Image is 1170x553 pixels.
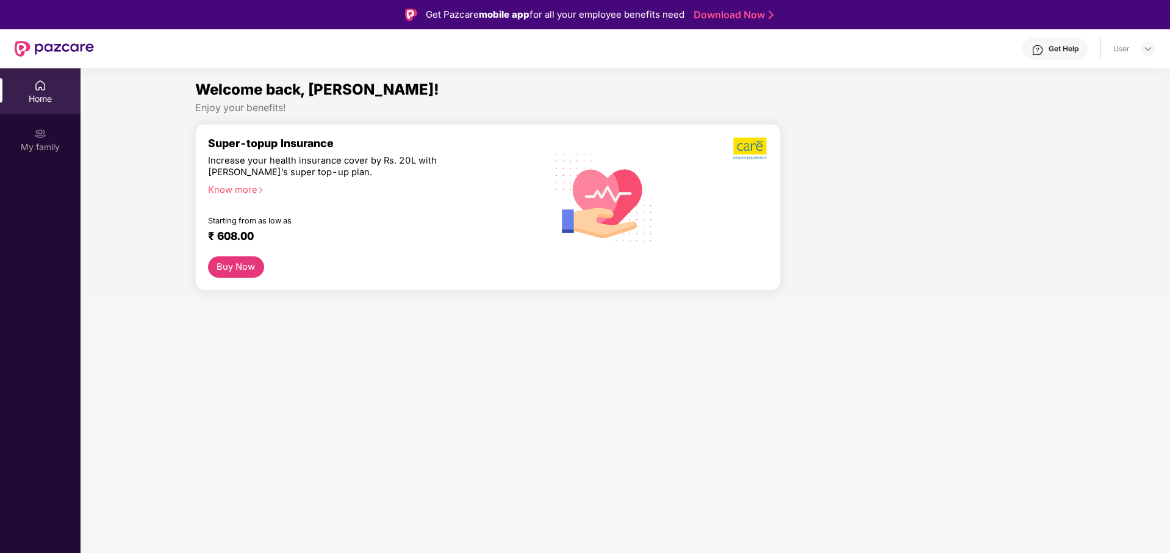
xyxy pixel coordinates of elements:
div: ₹ 608.00 [208,230,523,244]
div: Know more [208,184,528,193]
a: Download Now [694,9,770,21]
img: svg+xml;base64,PHN2ZyBpZD0iSG9tZSIgeG1sbnM9Imh0dHA6Ly93d3cudzMub3JnLzIwMDAvc3ZnIiB3aWR0aD0iMjAiIG... [34,79,46,92]
div: Enjoy your benefits! [195,101,1056,114]
div: Get Pazcare for all your employee benefits need [426,7,684,22]
div: Starting from as low as [208,216,483,225]
img: svg+xml;base64,PHN2ZyB3aWR0aD0iMjAiIGhlaWdodD0iMjAiIHZpZXdCb3g9IjAgMCAyMCAyMCIgZmlsbD0ibm9uZSIgeG... [34,128,46,140]
span: right [257,187,264,193]
strong: mobile app [479,9,529,20]
div: Get Help [1049,44,1078,54]
div: User [1113,44,1130,54]
img: svg+xml;base64,PHN2ZyB4bWxucz0iaHR0cDovL3d3dy53My5vcmcvMjAwMC9zdmciIHhtbG5zOnhsaW5rPSJodHRwOi8vd3... [546,137,662,256]
img: b5dec4f62d2307b9de63beb79f102df3.png [733,137,768,160]
img: Stroke [769,9,773,21]
img: svg+xml;base64,PHN2ZyBpZD0iSGVscC0zMngzMiIgeG1sbnM9Imh0dHA6Ly93d3cudzMub3JnLzIwMDAvc3ZnIiB3aWR0aD... [1032,44,1044,56]
img: New Pazcare Logo [15,41,94,57]
div: Increase your health insurance cover by Rs. 20L with [PERSON_NAME]’s super top-up plan. [208,155,482,179]
img: svg+xml;base64,PHN2ZyBpZD0iRHJvcGRvd24tMzJ4MzIiIHhtbG5zPSJodHRwOi8vd3d3LnczLm9yZy8yMDAwL3N2ZyIgd2... [1143,44,1153,54]
img: Logo [405,9,417,21]
span: Welcome back, [PERSON_NAME]! [195,81,439,98]
button: Buy Now [208,256,264,278]
div: Super-topup Insurance [208,137,535,150]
